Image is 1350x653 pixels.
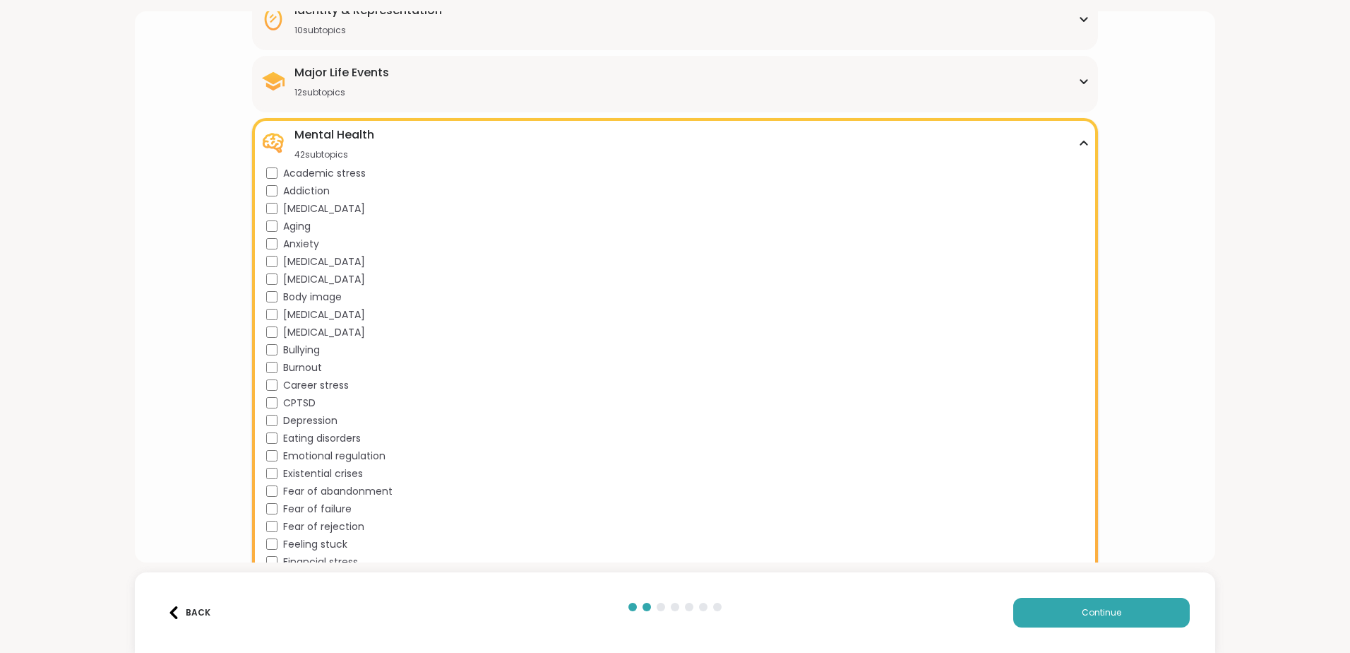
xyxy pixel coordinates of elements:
span: Fear of abandonment [283,484,393,499]
span: Career stress [283,378,349,393]
span: Anxiety [283,237,319,252]
span: [MEDICAL_DATA] [283,325,365,340]
div: 10 subtopics [294,25,442,36]
span: [MEDICAL_DATA] [283,272,365,287]
span: CPTSD [283,396,316,411]
div: Major Life Events [294,64,389,81]
span: Body image [283,290,342,305]
span: Eating disorders [283,431,361,446]
span: Fear of rejection [283,519,364,534]
span: Depression [283,413,337,428]
span: Addiction [283,184,330,199]
button: Back [160,598,217,628]
div: 42 subtopics [294,149,374,160]
span: Fear of failure [283,502,352,517]
div: Mental Health [294,127,374,143]
span: Burnout [283,360,322,375]
span: Feeling stuck [283,537,347,552]
span: Existential crises [283,466,363,481]
div: 12 subtopics [294,87,389,98]
span: Emotional regulation [283,449,386,464]
span: Continue [1082,606,1121,619]
span: [MEDICAL_DATA] [283,254,365,269]
button: Continue [1013,598,1190,628]
span: [MEDICAL_DATA] [283,201,365,216]
span: Bullying [283,343,320,358]
span: [MEDICAL_DATA] [283,307,365,322]
div: Back [167,606,210,619]
span: Aging [283,219,311,234]
span: Financial stress [283,555,358,570]
span: Academic stress [283,166,366,181]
